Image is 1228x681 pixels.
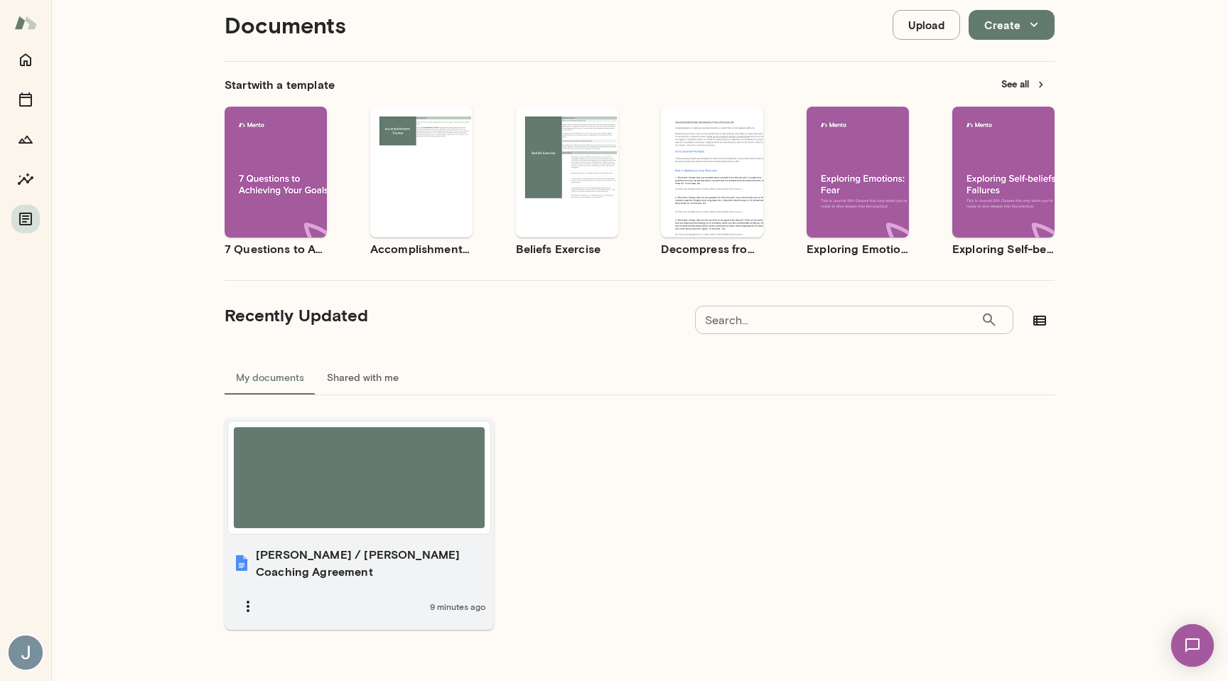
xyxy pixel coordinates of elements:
[893,10,960,40] button: Upload
[256,546,485,580] h6: [PERSON_NAME] / [PERSON_NAME] Coaching Agreement
[11,205,40,233] button: Documents
[807,240,909,257] h6: Exploring Emotions: Fear
[661,240,763,257] h6: Decompress from a Job
[11,165,40,193] button: Insights
[430,601,485,612] span: 9 minutes ago
[969,10,1055,40] button: Create
[225,240,327,257] h6: 7 Questions to Achieving Your Goals
[14,9,37,36] img: Mento
[225,76,335,93] h6: Start with a template
[11,85,40,114] button: Sessions
[516,240,618,257] h6: Beliefs Exercise
[225,304,368,326] h5: Recently Updated
[952,240,1055,257] h6: Exploring Self-beliefs: Failures
[993,73,1055,95] button: See all
[9,636,43,670] img: Jack Taylor
[11,125,40,154] button: Growth Plan
[316,360,410,395] button: Shared with me
[225,360,1055,395] div: documents tabs
[225,360,316,395] button: My documents
[233,554,250,572] img: Jack / Nancy Coaching Agreement
[11,45,40,74] button: Home
[370,240,473,257] h6: Accomplishment Tracker
[225,11,346,38] h4: Documents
